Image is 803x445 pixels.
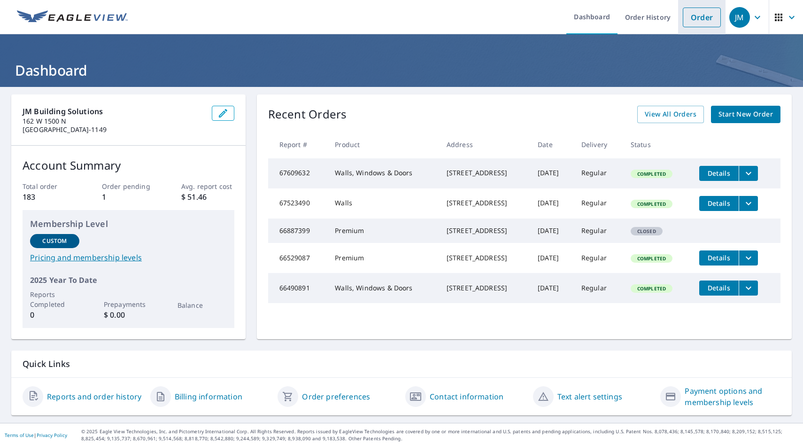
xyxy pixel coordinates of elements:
[705,199,733,208] span: Details
[632,285,672,292] span: Completed
[632,201,672,207] span: Completed
[268,243,328,273] td: 66529087
[30,309,79,320] p: 0
[705,253,733,262] span: Details
[699,250,739,265] button: detailsBtn-66529087
[530,243,574,273] td: [DATE]
[699,281,739,296] button: detailsBtn-66490891
[739,281,758,296] button: filesDropdownBtn-66490891
[739,250,758,265] button: filesDropdownBtn-66529087
[30,289,79,309] p: Reports Completed
[23,358,780,370] p: Quick Links
[17,10,128,24] img: EV Logo
[530,219,574,243] td: [DATE]
[530,131,574,158] th: Date
[5,432,34,438] a: Terms of Use
[23,181,76,191] p: Total order
[181,191,234,203] p: $ 51.46
[23,191,76,203] p: 183
[327,219,439,243] td: Premium
[729,7,750,28] div: JM
[530,158,574,188] td: [DATE]
[327,273,439,303] td: Walls, Windows & Doors
[268,188,328,219] td: 67523490
[30,274,227,286] p: 2025 Year To Date
[268,106,347,123] p: Recent Orders
[23,106,204,117] p: JM Building Solutions
[699,166,739,181] button: detailsBtn-67609632
[181,181,234,191] p: Avg. report cost
[439,131,530,158] th: Address
[574,158,623,188] td: Regular
[623,131,692,158] th: Status
[430,391,503,402] a: Contact information
[23,125,204,134] p: [GEOGRAPHIC_DATA]-1149
[327,158,439,188] td: Walls, Windows & Doors
[30,218,227,230] p: Membership Level
[683,8,721,27] a: Order
[30,252,227,263] a: Pricing and membership levels
[268,219,328,243] td: 66887399
[685,385,780,408] a: Payment options and membership levels
[574,273,623,303] td: Regular
[178,300,227,310] p: Balance
[104,309,153,320] p: $ 0.00
[637,106,704,123] a: View All Orders
[530,188,574,219] td: [DATE]
[11,61,792,80] h1: Dashboard
[447,253,523,263] div: [STREET_ADDRESS]
[327,243,439,273] td: Premium
[47,391,141,402] a: Reports and order history
[705,169,733,178] span: Details
[102,181,155,191] p: Order pending
[645,109,696,120] span: View All Orders
[574,243,623,273] td: Regular
[574,188,623,219] td: Regular
[42,237,67,245] p: Custom
[632,228,662,234] span: Closed
[699,196,739,211] button: detailsBtn-67523490
[447,226,523,235] div: [STREET_ADDRESS]
[711,106,780,123] a: Start New Order
[739,196,758,211] button: filesDropdownBtn-67523490
[23,157,234,174] p: Account Summary
[447,168,523,178] div: [STREET_ADDRESS]
[268,273,328,303] td: 66490891
[574,219,623,243] td: Regular
[530,273,574,303] td: [DATE]
[327,131,439,158] th: Product
[718,109,773,120] span: Start New Order
[447,198,523,208] div: [STREET_ADDRESS]
[23,117,204,125] p: 162 W 1500 N
[557,391,622,402] a: Text alert settings
[302,391,370,402] a: Order preferences
[632,255,672,262] span: Completed
[739,166,758,181] button: filesDropdownBtn-67609632
[327,188,439,219] td: Walls
[632,171,672,177] span: Completed
[268,131,328,158] th: Report #
[447,283,523,293] div: [STREET_ADDRESS]
[705,283,733,292] span: Details
[574,131,623,158] th: Delivery
[81,428,798,442] p: © 2025 Eagle View Technologies, Inc. and Pictometry International Corp. All Rights Reserved. Repo...
[175,391,242,402] a: Billing information
[104,299,153,309] p: Prepayments
[268,158,328,188] td: 67609632
[5,432,67,438] p: |
[37,432,67,438] a: Privacy Policy
[102,191,155,203] p: 1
